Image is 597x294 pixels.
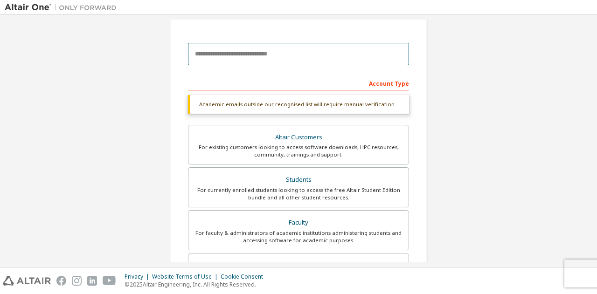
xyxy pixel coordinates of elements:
[194,186,403,201] div: For currently enrolled students looking to access the free Altair Student Edition bundle and all ...
[56,276,66,286] img: facebook.svg
[3,276,51,286] img: altair_logo.svg
[125,280,269,288] p: © 2025 Altair Engineering, Inc. All Rights Reserved.
[194,216,403,229] div: Faculty
[194,229,403,244] div: For faculty & administrators of academic institutions administering students and accessing softwa...
[72,276,82,286] img: instagram.svg
[221,273,269,280] div: Cookie Consent
[194,173,403,186] div: Students
[87,276,97,286] img: linkedin.svg
[125,273,152,280] div: Privacy
[5,3,121,12] img: Altair One
[188,75,409,90] div: Account Type
[194,131,403,144] div: Altair Customers
[103,276,116,286] img: youtube.svg
[194,144,403,158] div: For existing customers looking to access software downloads, HPC resources, community, trainings ...
[194,259,403,272] div: Everyone else
[188,95,409,114] div: Academic emails outside our recognised list will require manual verification.
[152,273,221,280] div: Website Terms of Use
